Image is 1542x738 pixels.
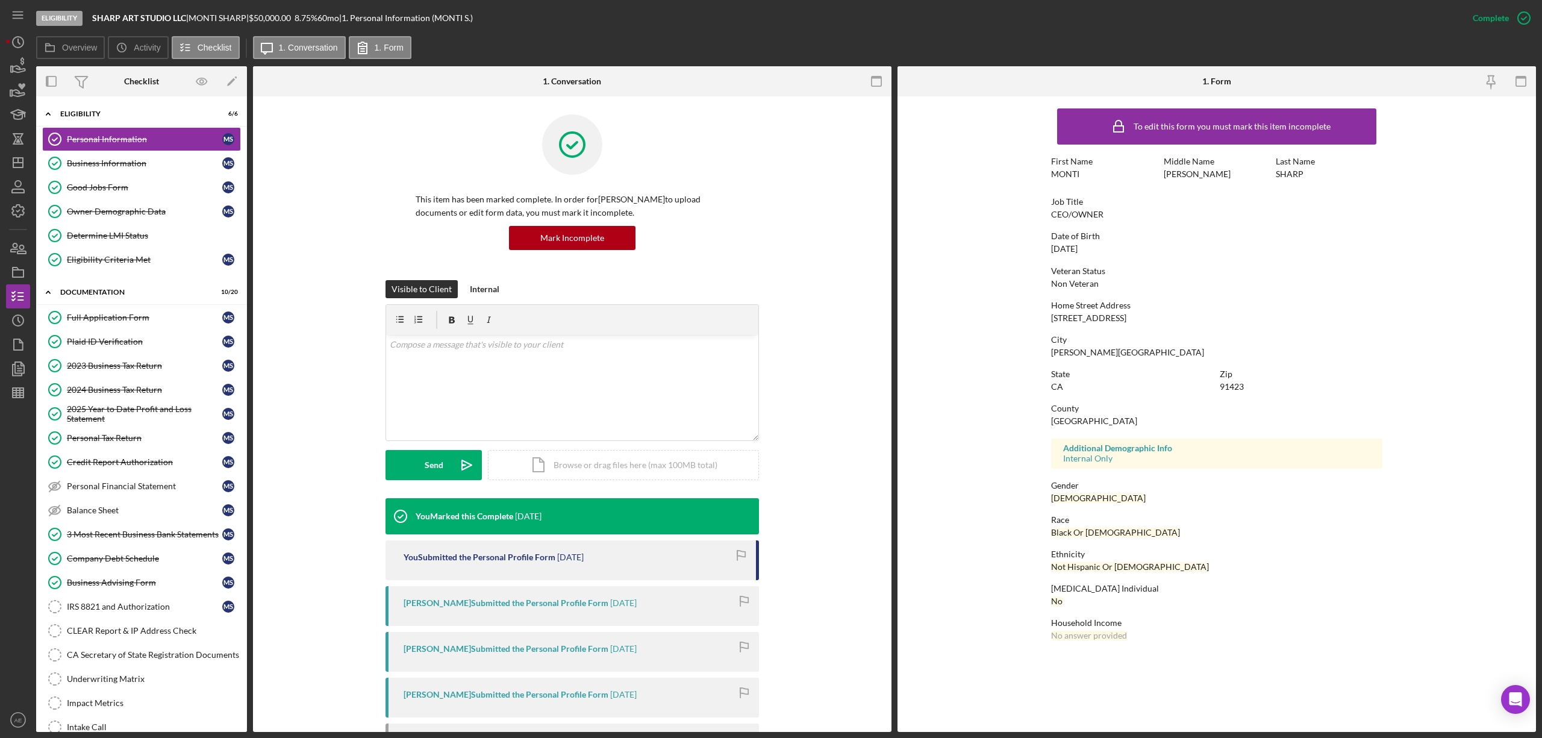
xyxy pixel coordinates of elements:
[67,650,240,660] div: CA Secretary of State Registration Documents
[42,402,241,426] a: 2025 Year to Date Profit and Loss StatementMS
[1051,549,1382,559] div: Ethnicity
[1051,369,1214,379] div: State
[1220,369,1382,379] div: Zip
[42,248,241,272] a: Eligibility Criteria MetMS
[1051,493,1146,503] div: [DEMOGRAPHIC_DATA]
[1164,157,1270,166] div: Middle Name
[222,528,234,540] div: M S
[1461,6,1536,30] button: Complete
[67,158,222,168] div: Business Information
[42,619,241,643] a: CLEAR Report & IP Address Check
[222,205,234,217] div: M S
[1164,169,1231,179] div: [PERSON_NAME]
[42,354,241,378] a: 2023 Business Tax ReturnMS
[67,255,222,264] div: Eligibility Criteria Met
[610,690,637,699] time: 2025-07-15 00:06
[1134,122,1331,131] div: To edit this form you must mark this item incomplete
[249,13,295,23] div: $50,000.00
[416,511,513,521] div: You Marked this Complete
[540,226,604,250] div: Mark Incomplete
[42,199,241,224] a: Owner Demographic DataMS
[216,289,238,296] div: 10 / 20
[1051,596,1063,606] div: No
[67,207,222,216] div: Owner Demographic Data
[67,505,222,515] div: Balance Sheet
[42,426,241,450] a: Personal Tax ReturnMS
[222,456,234,468] div: M S
[222,480,234,492] div: M S
[222,254,234,266] div: M S
[1051,584,1382,593] div: [MEDICAL_DATA] Individual
[67,457,222,467] div: Credit Report Authorization
[67,602,222,611] div: IRS 8821 and Authorization
[1051,416,1137,426] div: [GEOGRAPHIC_DATA]
[1063,443,1370,453] div: Additional Demographic Info
[404,598,608,608] div: [PERSON_NAME] Submitted the Personal Profile Form
[42,691,241,715] a: Impact Metrics
[67,530,222,539] div: 3 Most Recent Business Bank Statements
[67,433,222,443] div: Personal Tax Return
[1051,562,1209,572] div: Not Hispanic Or [DEMOGRAPHIC_DATA]
[67,313,222,322] div: Full Application Form
[543,77,601,86] div: 1. Conversation
[134,43,160,52] label: Activity
[6,708,30,732] button: AE
[1051,631,1127,640] div: No answer provided
[317,13,339,23] div: 60 mo
[349,36,411,59] button: 1. Form
[222,601,234,613] div: M S
[222,181,234,193] div: M S
[42,330,241,354] a: Plaid ID VerificationMS
[339,13,473,23] div: | 1. Personal Information (MONTI S.)
[1051,266,1382,276] div: Veteran Status
[1051,210,1103,219] div: CEO/OWNER
[42,151,241,175] a: Business InformationMS
[62,43,97,52] label: Overview
[425,450,443,480] div: Send
[67,134,222,144] div: Personal Information
[67,698,240,708] div: Impact Metrics
[198,43,232,52] label: Checklist
[470,280,499,298] div: Internal
[509,226,635,250] button: Mark Incomplete
[216,110,238,117] div: 6 / 6
[36,36,105,59] button: Overview
[253,36,346,59] button: 1. Conversation
[42,127,241,151] a: Personal InformationMS
[295,13,317,23] div: 8.75 %
[67,361,222,371] div: 2023 Business Tax Return
[42,522,241,546] a: 3 Most Recent Business Bank StatementsMS
[222,408,234,420] div: M S
[404,690,608,699] div: [PERSON_NAME] Submitted the Personal Profile Form
[108,36,168,59] button: Activity
[385,450,482,480] button: Send
[42,450,241,474] a: Credit Report AuthorizationMS
[1501,685,1530,714] div: Open Intercom Messenger
[1220,382,1244,392] div: 91423
[67,578,222,587] div: Business Advising Form
[1051,335,1382,345] div: City
[67,722,240,732] div: Intake Call
[1051,313,1126,323] div: [STREET_ADDRESS]
[1051,528,1180,537] div: Black Or [DEMOGRAPHIC_DATA]
[42,595,241,619] a: IRS 8821 and AuthorizationMS
[222,360,234,372] div: M S
[42,546,241,571] a: Company Debt ScheduleMS
[222,133,234,145] div: M S
[67,385,222,395] div: 2024 Business Tax Return
[1051,169,1079,179] div: MONTI
[416,193,729,220] p: This item has been marked complete. In order for [PERSON_NAME] to upload documents or edit form d...
[67,404,222,424] div: 2025 Year to Date Profit and Loss Statement
[385,280,458,298] button: Visible to Client
[1051,279,1099,289] div: Non Veteran
[1051,515,1382,525] div: Race
[172,36,240,59] button: Checklist
[1473,6,1509,30] div: Complete
[1051,404,1382,413] div: County
[36,11,83,26] div: Eligibility
[60,289,208,296] div: Documentation
[515,511,542,521] time: 2025-07-15 22:42
[42,667,241,691] a: Underwriting Matrix
[1051,348,1204,357] div: [PERSON_NAME][GEOGRAPHIC_DATA]
[67,554,222,563] div: Company Debt Schedule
